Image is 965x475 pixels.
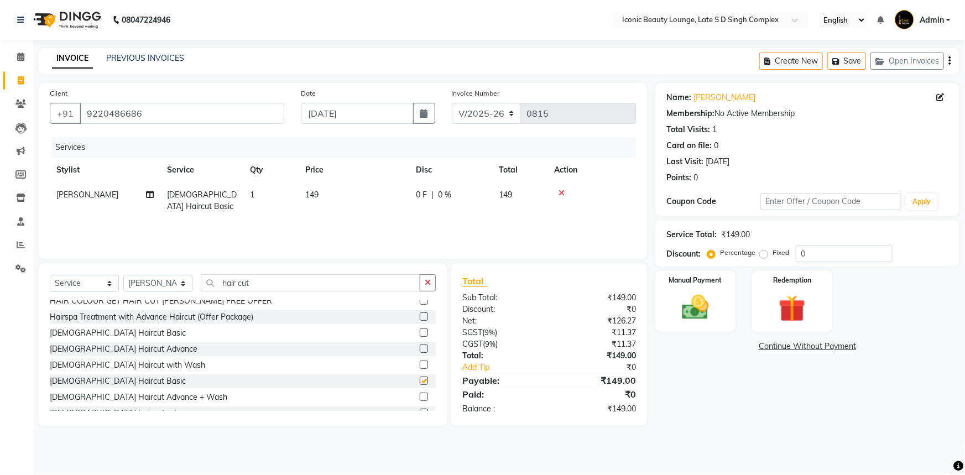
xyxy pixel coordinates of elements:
a: INVOICE [52,49,93,69]
th: Total [492,158,547,182]
img: logo [28,4,104,35]
div: ₹11.37 [549,327,644,338]
button: Apply [906,194,937,210]
div: Sub Total: [454,292,549,304]
th: Qty [243,158,299,182]
div: [DEMOGRAPHIC_DATA] Haircut Advance [50,343,197,355]
div: ( ) [454,338,549,350]
div: Payable: [454,374,549,387]
span: | [431,189,434,201]
button: Save [827,53,866,70]
div: [DEMOGRAPHIC_DATA] hair cut advance [50,408,197,419]
div: ₹0 [549,388,644,401]
div: Membership: [666,108,714,119]
input: Enter Offer / Coupon Code [760,193,901,210]
span: 149 [499,190,512,200]
div: [DEMOGRAPHIC_DATA] Haircut with Wash [50,359,205,371]
label: Client [50,88,67,98]
span: 1 [250,190,254,200]
label: Date [301,88,316,98]
img: _cash.svg [674,292,717,323]
div: ₹11.37 [549,338,644,350]
div: ₹149.00 [549,403,644,415]
div: HAIR COLOUR GET HAIR CUT [PERSON_NAME] FREE OFFER [50,295,272,307]
div: Service Total: [666,229,717,241]
button: Create New [759,53,823,70]
div: [DATE] [706,156,729,168]
b: 08047224946 [122,4,170,35]
span: Admin [920,14,944,26]
div: ₹149.00 [721,229,750,241]
span: [DEMOGRAPHIC_DATA] Haircut Basic [167,190,237,211]
label: Manual Payment [669,275,722,285]
img: Admin [895,10,914,29]
a: [PERSON_NAME] [693,92,755,103]
div: Discount: [666,248,701,260]
div: ₹126.27 [549,315,644,327]
div: No Active Membership [666,108,948,119]
label: Percentage [720,248,755,258]
span: 9% [484,328,495,337]
th: Service [160,158,243,182]
div: Coupon Code [666,196,760,207]
span: 9% [485,340,495,348]
a: Add Tip [454,362,565,373]
div: 0 [693,172,698,184]
input: Search or Scan [201,274,420,291]
div: Total: [454,350,549,362]
div: Last Visit: [666,156,703,168]
a: Continue Without Payment [658,341,957,352]
input: Search by Name/Mobile/Email/Code [80,103,284,124]
th: Price [299,158,409,182]
div: Points: [666,172,691,184]
div: Hairspa Treatment with Advance Haircut (Offer Package) [50,311,253,323]
img: _gift.svg [770,292,814,325]
span: CGST [462,339,483,349]
th: Stylist [50,158,160,182]
th: Action [547,158,636,182]
span: Total [462,275,488,287]
span: 0 F [416,189,427,201]
div: ₹0 [549,304,644,315]
label: Invoice Number [452,88,500,98]
div: Net: [454,315,549,327]
label: Fixed [773,248,789,258]
div: Discount: [454,304,549,315]
div: [DEMOGRAPHIC_DATA] Haircut Basic [50,327,186,339]
div: [DEMOGRAPHIC_DATA] Haircut Basic [50,375,186,387]
span: SGST [462,327,482,337]
div: [DEMOGRAPHIC_DATA] Haircut Advance + Wash [50,392,227,403]
div: ₹149.00 [549,374,644,387]
div: Name: [666,92,691,103]
button: Open Invoices [870,53,944,70]
div: ₹0 [565,362,644,373]
span: 149 [305,190,319,200]
div: 0 [714,140,718,152]
div: ( ) [454,327,549,338]
span: 0 % [438,189,451,201]
div: 1 [712,124,717,135]
span: [PERSON_NAME] [56,190,118,200]
div: ₹149.00 [549,350,644,362]
label: Redemption [773,275,811,285]
div: Total Visits: [666,124,710,135]
button: +91 [50,103,81,124]
th: Disc [409,158,492,182]
div: Card on file: [666,140,712,152]
div: Balance : [454,403,549,415]
div: Services [51,137,644,158]
div: ₹149.00 [549,292,644,304]
a: PREVIOUS INVOICES [106,53,184,63]
div: Paid: [454,388,549,401]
